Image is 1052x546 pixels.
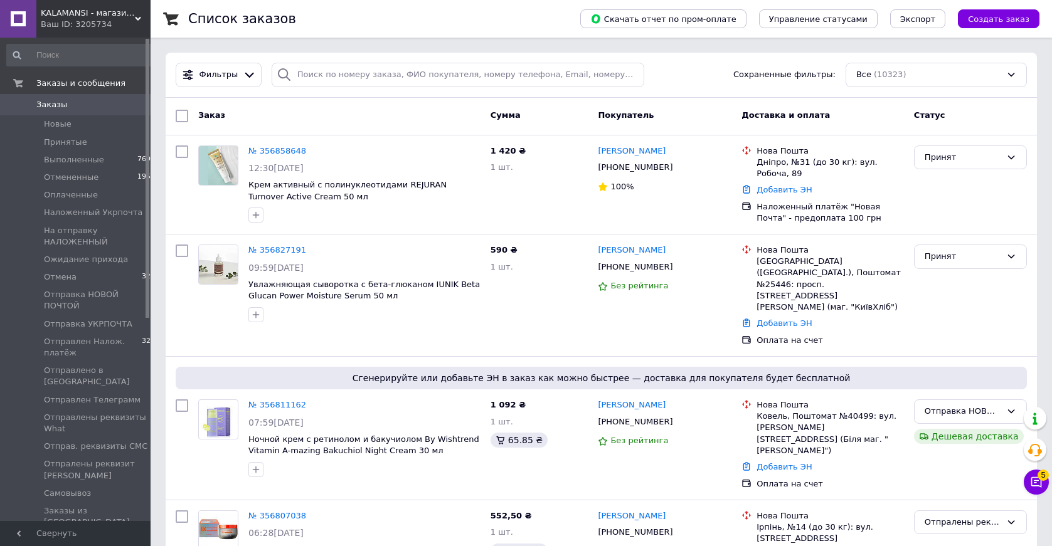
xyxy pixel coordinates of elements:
span: 590 ₴ [491,245,518,255]
a: [PERSON_NAME] [598,145,666,157]
span: 1959 [137,172,155,183]
a: Фото товару [198,399,238,439]
span: Покупатель [598,110,654,120]
a: № 356807038 [248,511,306,520]
span: 1 шт. [491,162,513,172]
span: Управление статусами [769,14,868,24]
div: Ваш ID: 3205734 [41,19,151,30]
div: Ірпінь, №14 (до 30 кг): вул. [STREET_ADDRESS] [757,522,904,544]
button: Чат с покупателем5 [1024,470,1049,495]
a: Крем активный с полинуклеотидами REJURAN Turnover Active Cream 50 мл [248,180,447,201]
span: Создать заказ [968,14,1029,24]
span: Ожидание прихода [44,254,128,265]
span: Принятые [44,137,87,148]
span: 07:59[DATE] [248,417,304,428]
button: Экспорт [890,9,945,28]
div: Нова Пошта [757,510,904,522]
span: 12:30[DATE] [248,163,304,173]
input: Поиск по номеру заказа, ФИО покупателя, номеру телефона, Email, номеру накладной [272,63,644,87]
img: Фото товару [201,400,236,439]
span: Самовывоз [44,488,91,499]
span: Новые [44,118,72,130]
input: Поиск [6,44,156,66]
span: 1 092 ₴ [491,400,526,409]
span: KALAMANSI - магазин оригинальной косметики из Южной Кореи [41,8,135,19]
span: (10323) [874,70,906,79]
div: Отправка НОВОЙ ПОЧТОЙ [925,405,1001,418]
a: Добавить ЭН [757,462,812,471]
span: 5 [1038,470,1049,481]
span: Отпралены реквизит [PERSON_NAME] [44,458,151,481]
span: 552,50 ₴ [491,511,532,520]
button: Создать заказ [958,9,1039,28]
div: Наложенный платёж "Новая Почта" - предоплата 100 грн [757,201,904,224]
span: Отправ. реквизиты СМС [44,441,147,452]
a: Добавить ЭН [757,318,812,328]
span: 1 шт. [491,417,513,426]
div: Нова Пошта [757,244,904,256]
span: Наложенный Укрпочта [44,207,142,218]
span: Заказы из [GEOGRAPHIC_DATA] [44,505,151,528]
span: Отправлен Налож. платёж [44,336,142,359]
span: 100% [610,182,634,191]
div: Принят [925,250,1001,263]
span: Отмененные [44,172,98,183]
a: [PERSON_NAME] [598,510,666,522]
span: Отправка УКРПОЧТА [44,318,132,330]
a: № 356827191 [248,245,306,255]
span: [PHONE_NUMBER] [598,262,672,271]
a: Добавить ЭН [757,185,812,194]
span: Сохраненные фильтры: [733,69,836,81]
a: Увлажняющая сыворотка с бета-глюканом IUNIK Beta Glucan Power Moisture Serum 50 мл [248,280,480,301]
button: Управление статусами [759,9,878,28]
button: Скачать отчет по пром-оплате [580,9,746,28]
span: Статус [914,110,945,120]
span: Заказы и сообщения [36,78,125,89]
span: Скачать отчет по пром-оплате [590,13,736,24]
div: Ковель, Поштомат №40499: вул. [PERSON_NAME][STREET_ADDRESS] (Біля маг. "[PERSON_NAME]") [757,411,904,456]
span: 1 шт. [491,262,513,271]
span: Все [856,69,871,81]
span: Оплаченные [44,189,98,201]
a: Фото товару [198,244,238,285]
a: [PERSON_NAME] [598,399,666,411]
div: Дніпро, №31 (до 30 кг): вул. Робоча, 89 [757,157,904,179]
span: Отправлено в [GEOGRAPHIC_DATA] [44,365,151,387]
a: Ночной крем с ретинолом и бакучиолом By Wishtrend Vitamin A-mazing Bakuchiol Night Cream 30 мл [248,434,479,456]
div: Оплата на счет [757,335,904,346]
span: 1 шт. [491,527,513,537]
span: [PHONE_NUMBER] [598,162,672,172]
h1: Список заказов [188,11,296,26]
a: № 356858648 [248,146,306,155]
div: [GEOGRAPHIC_DATA] ([GEOGRAPHIC_DATA].), Поштомат №25446: просп. [STREET_ADDRESS][PERSON_NAME] (ма... [757,256,904,313]
span: 329 [142,336,155,359]
span: Без рейтинга [610,281,668,290]
div: Принят [925,151,1001,164]
div: 65.85 ₴ [491,433,548,448]
span: Без рейтинга [610,436,668,445]
span: Экспорт [900,14,935,24]
a: № 356811162 [248,400,306,409]
span: 06:28[DATE] [248,528,304,538]
span: Заказ [198,110,225,120]
span: Выполненные [44,154,104,165]
span: Отправлен Телеграмм [44,394,141,406]
div: Отпралены реквизит ВАЙБЕР [925,516,1001,529]
span: Сгенерируйте или добавьте ЭН в заказ как можно быстрее — доставка для покупателя будет бесплатной [181,372,1022,384]
span: 7698 [137,154,155,165]
span: Фильтры [199,69,238,81]
span: [PHONE_NUMBER] [598,417,672,426]
a: Создать заказ [945,14,1039,23]
img: Фото товару [199,245,237,284]
span: 1 420 ₴ [491,146,526,155]
span: На отправку НАЛОЖЕННЫЙ [44,225,151,248]
span: Отмена [44,271,77,283]
span: Отправка НОВОЙ ПОЧТОЙ [44,289,151,312]
img: Фото товару [199,146,238,185]
div: Нова Пошта [757,145,904,157]
div: Оплата на счет [757,478,904,490]
a: Фото товару [198,145,238,186]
